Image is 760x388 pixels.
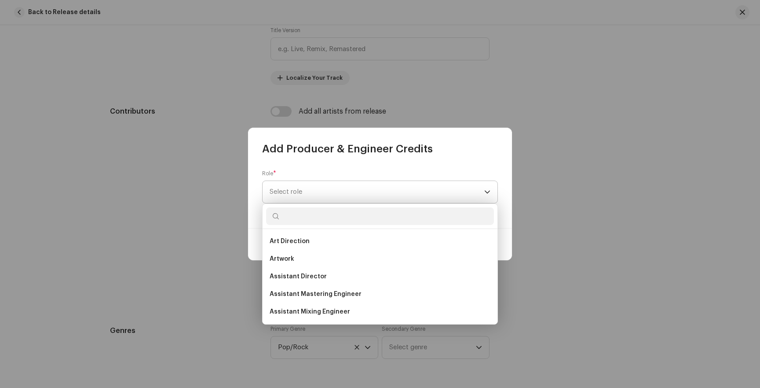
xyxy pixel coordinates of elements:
[270,255,294,263] span: Artwork
[262,142,433,156] span: Add Producer & Engineer Credits
[484,181,490,203] div: dropdown trigger
[266,285,494,303] li: Assistant Mastering Engineer
[266,321,494,338] li: Assistant Producer
[262,170,276,177] label: Role
[270,307,350,316] span: Assistant Mixing Engineer
[266,303,494,321] li: Assistant Mixing Engineer
[270,290,362,299] span: Assistant Mastering Engineer
[266,268,494,285] li: Assistant Director
[270,237,310,246] span: Art Direction
[270,181,484,203] span: Select role
[270,272,327,281] span: Assistant Director
[266,250,494,268] li: Artwork
[266,233,494,250] li: Art Direction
